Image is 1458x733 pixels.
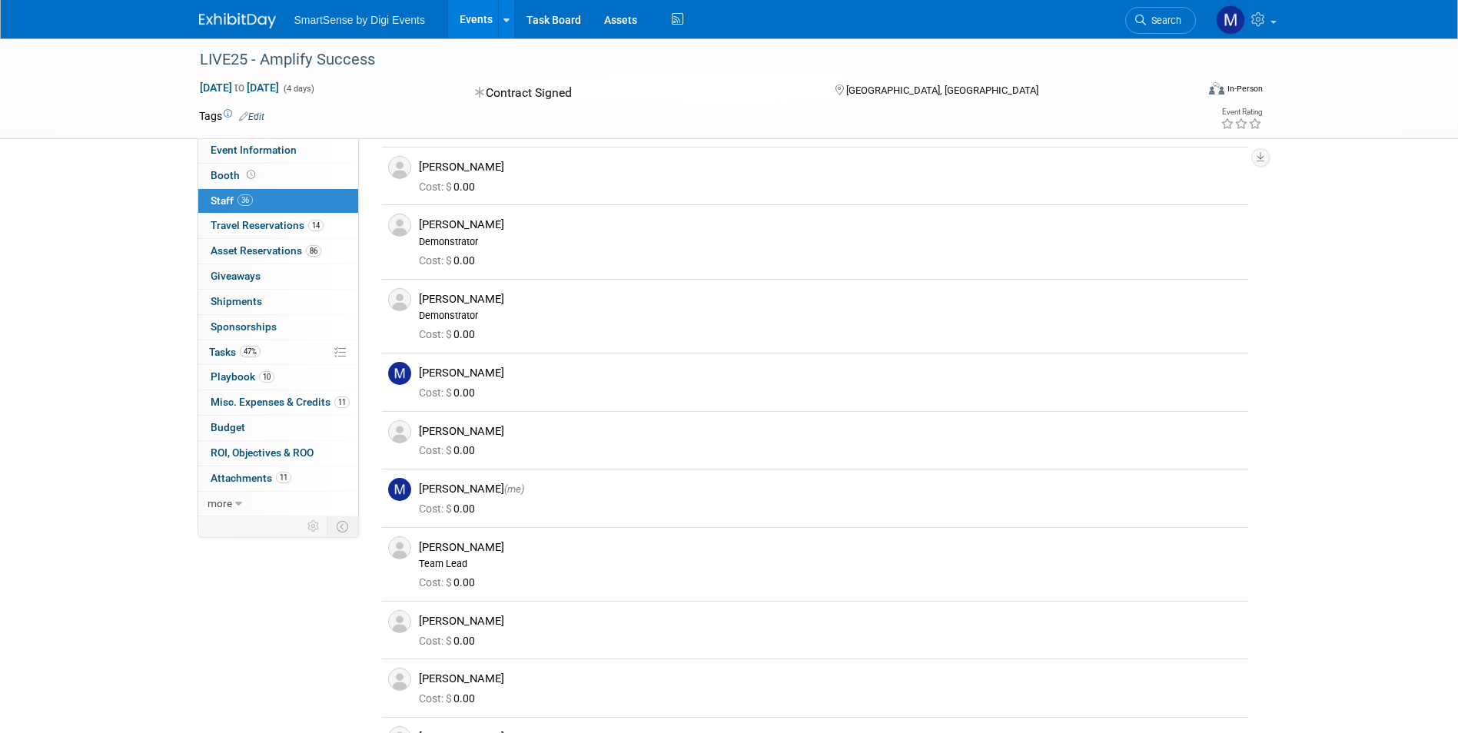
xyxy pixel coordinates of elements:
div: Demonstrator [419,310,1242,322]
a: Event Information [198,138,358,163]
a: Tasks47% [198,340,358,365]
img: Associate-Profile-5.png [388,288,411,311]
img: Associate-Profile-5.png [388,214,411,237]
a: Shipments [198,290,358,314]
span: Booth not reserved yet [244,169,258,181]
span: 0.00 [419,444,481,456]
span: 11 [276,472,291,483]
span: Event Information [211,144,297,156]
div: Event Rating [1221,108,1262,116]
span: Asset Reservations [211,244,321,257]
span: 0.00 [419,254,481,267]
img: M.jpg [388,362,411,385]
span: Cost: $ [419,181,453,193]
div: [PERSON_NAME] [419,424,1242,439]
div: [PERSON_NAME] [419,672,1242,686]
span: 10 [259,371,274,383]
span: 0.00 [419,181,481,193]
div: [PERSON_NAME] [419,292,1242,307]
a: Budget [198,416,358,440]
span: Cost: $ [419,444,453,456]
div: LIVE25 - Amplify Success [194,46,1173,74]
span: 0.00 [419,692,481,705]
div: [PERSON_NAME] [419,540,1242,555]
span: to [232,81,247,94]
div: [PERSON_NAME] [419,614,1242,629]
span: 0.00 [419,502,481,515]
div: Event Format [1105,80,1264,103]
img: Associate-Profile-5.png [388,610,411,633]
span: Giveaways [211,270,261,282]
a: ROI, Objectives & ROO [198,441,358,466]
span: SmartSense by Digi Events [294,14,425,26]
img: ExhibitDay [199,13,276,28]
span: Cost: $ [419,386,453,399]
span: 0.00 [419,328,481,340]
span: Cost: $ [419,692,453,705]
span: Search [1146,15,1181,26]
img: Associate-Profile-5.png [388,156,411,179]
span: Cost: $ [419,328,453,340]
a: more [198,492,358,516]
img: McKinzie Kistler [1216,5,1245,35]
img: Associate-Profile-5.png [388,420,411,443]
div: Team Lead [419,558,1242,570]
span: Travel Reservations [211,219,324,231]
a: Attachments11 [198,466,358,491]
span: Budget [211,421,245,433]
span: more [208,497,232,509]
span: 0.00 [419,576,481,589]
img: M.jpg [388,478,411,501]
span: 86 [306,245,321,257]
img: Associate-Profile-5.png [388,536,411,559]
span: Misc. Expenses & Credits [211,396,350,408]
span: Playbook [211,370,274,383]
span: Cost: $ [419,576,453,589]
a: Staff36 [198,189,358,214]
a: Playbook10 [198,365,358,390]
span: 0.00 [419,635,481,647]
div: [PERSON_NAME] [419,482,1242,496]
span: Cost: $ [419,502,453,515]
img: Format-Inperson.png [1209,82,1224,95]
span: 36 [237,194,253,206]
span: 0.00 [419,386,481,399]
span: Staff [211,194,253,207]
img: Associate-Profile-5.png [388,668,411,691]
div: [PERSON_NAME] [419,366,1242,380]
a: Booth [198,164,358,188]
div: [PERSON_NAME] [419,160,1242,174]
span: 47% [240,346,261,357]
span: 14 [308,220,324,231]
div: Contract Signed [470,80,810,107]
a: Search [1125,7,1196,34]
span: Shipments [211,295,262,307]
span: (4 days) [282,84,314,94]
span: Cost: $ [419,254,453,267]
span: 11 [334,396,350,408]
span: Attachments [211,472,291,484]
a: Misc. Expenses & Credits11 [198,390,358,415]
a: Asset Reservations86 [198,239,358,264]
span: Cost: $ [419,635,453,647]
a: Edit [239,111,264,122]
span: (me) [504,483,524,495]
div: [PERSON_NAME] [419,217,1242,232]
span: [GEOGRAPHIC_DATA], [GEOGRAPHIC_DATA] [846,85,1038,96]
a: Travel Reservations14 [198,214,358,238]
div: Demonstrator [419,236,1242,248]
span: Booth [211,169,258,181]
span: [DATE] [DATE] [199,81,280,95]
a: Sponsorships [198,315,358,340]
td: Tags [199,108,264,124]
td: Toggle Event Tabs [327,516,358,536]
a: Giveaways [198,264,358,289]
span: Sponsorships [211,320,277,333]
span: ROI, Objectives & ROO [211,446,314,459]
div: In-Person [1227,83,1263,95]
td: Personalize Event Tab Strip [301,516,327,536]
span: Tasks [209,346,261,358]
